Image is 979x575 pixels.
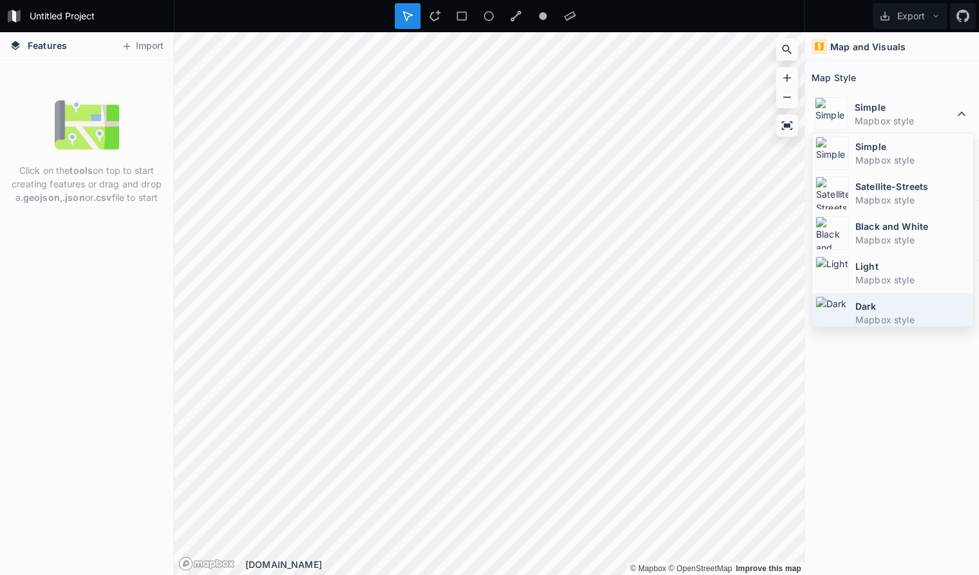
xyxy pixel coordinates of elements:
[55,93,119,157] img: empty
[815,256,849,290] img: Light
[10,164,164,204] p: Click on the on top to start creating features or drag and drop a , or file to start
[178,556,235,571] a: Mapbox logo
[855,140,970,153] dt: Simple
[812,68,856,88] h2: Map Style
[815,137,849,170] img: Simple
[62,192,85,203] strong: .json
[815,176,849,210] img: Satellite-Streets
[830,40,906,53] h4: Map and Visuals
[28,39,67,52] span: Features
[815,296,849,330] img: Dark
[855,153,970,167] dd: Mapbox style
[855,233,970,247] dd: Mapbox style
[115,36,170,57] button: Import
[21,192,60,203] strong: .geojson
[855,313,970,326] dd: Mapbox style
[855,259,970,273] dt: Light
[245,558,804,571] div: [DOMAIN_NAME]
[630,564,666,573] a: Mapbox
[70,165,93,176] strong: tools
[855,114,954,127] dd: Mapbox style
[855,273,970,287] dd: Mapbox style
[855,299,970,313] dt: Dark
[815,97,848,131] img: Simple
[855,100,954,114] dt: Simple
[736,564,801,573] a: Map feedback
[669,564,732,573] a: OpenStreetMap
[855,220,970,233] dt: Black and White
[93,192,112,203] strong: .csv
[873,3,947,29] button: Export
[855,180,970,193] dt: Satellite-Streets
[815,216,849,250] img: Black and White
[855,193,970,207] dd: Mapbox style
